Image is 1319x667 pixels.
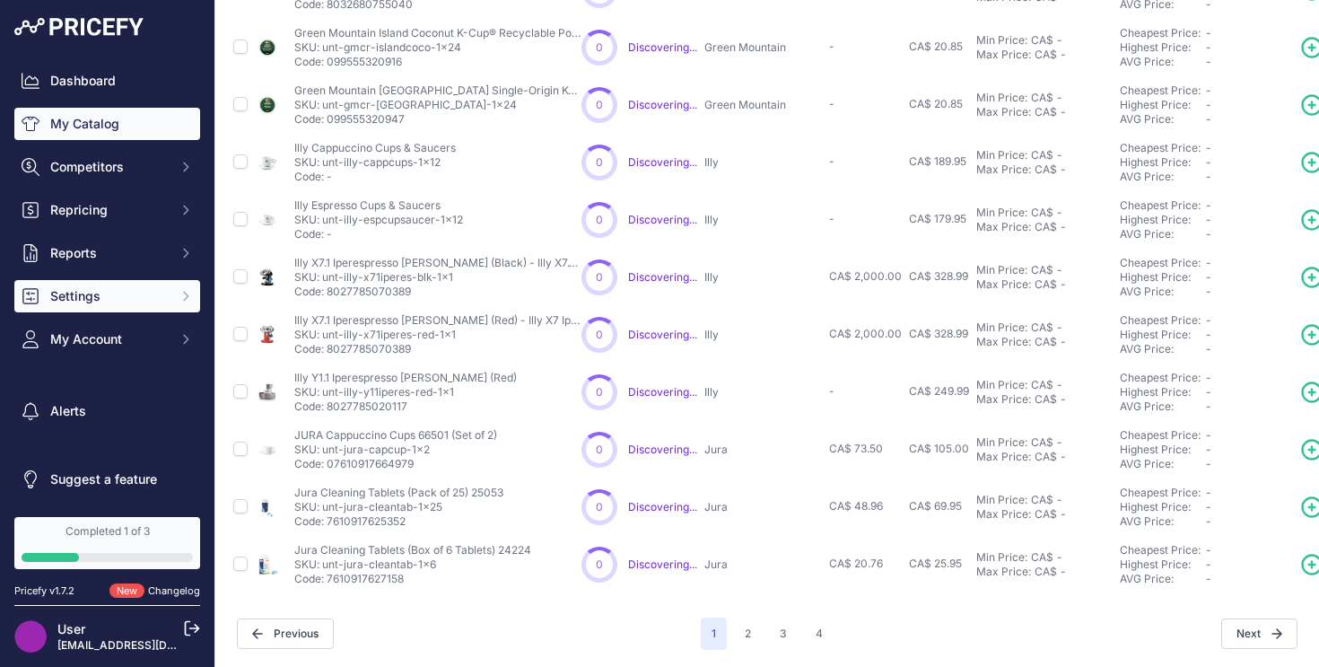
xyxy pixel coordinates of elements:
p: Jura Cleaning Tablets (Box of 6 Tablets) 24224 [294,543,531,557]
p: Code: 7610917625352 [294,514,503,529]
div: - [1053,378,1062,392]
a: Dashboard [14,65,200,97]
span: - [1206,428,1211,442]
span: 0 [596,270,603,285]
div: CA$ [1031,550,1053,565]
a: Discovering... [628,443,697,456]
span: - [1206,572,1211,585]
div: - [1057,450,1066,464]
a: Completed 1 of 3 [14,517,200,569]
span: - [1206,371,1211,384]
a: Discovering... [628,500,697,513]
a: Cheapest Price: [1120,198,1201,212]
span: CA$ 179.95 [909,212,966,225]
span: - [829,39,834,53]
div: CA$ [1035,450,1057,464]
span: 0 [596,385,603,399]
span: CA$ 73.50 [829,442,883,455]
span: CA$ 20.76 [829,557,883,570]
a: Cheapest Price: [1120,26,1201,39]
span: CA$ 249.99 [909,384,969,398]
button: Settings [14,280,200,312]
div: - [1053,148,1062,162]
p: Code: - [294,170,456,184]
div: CA$ [1035,565,1057,579]
p: SKU: unt-jura-capcup-1x2 [294,443,497,457]
span: CA$ 2,000.00 [829,269,902,283]
p: Illy X7.1 Iperespresso [PERSON_NAME] (Red) - Illy X7 Iperespresso [PERSON_NAME] (Red) [294,313,581,328]
span: - [1206,213,1211,226]
a: Changelog [148,584,200,597]
span: CA$ 2,000.00 [829,327,902,340]
p: Code: 7610917627158 [294,572,531,586]
p: Illy X7.1 Iperespresso [PERSON_NAME] (Black) - Illy X7.1 Iperespresso [PERSON_NAME] (Black) [294,256,581,270]
div: Max Price: [976,277,1031,292]
div: AVG Price: [1120,457,1206,471]
div: Highest Price: [1120,155,1206,170]
p: Code: - [294,227,463,241]
span: - [1206,170,1211,183]
button: Go to page 2 [734,618,762,650]
div: - [1053,435,1062,450]
p: SKU: unt-jura-cleantab-1x25 [294,500,503,514]
div: Max Price: [976,48,1031,62]
div: Max Price: [976,162,1031,177]
div: - [1057,48,1066,62]
div: CA$ [1035,105,1057,119]
a: Discovering... [628,40,697,54]
p: Code: 8027785070389 [294,342,581,356]
span: CA$ 189.95 [909,154,966,168]
a: Discovering... [628,98,697,111]
div: Highest Price: [1120,500,1206,514]
div: AVG Price: [1120,112,1206,127]
div: AVG Price: [1120,285,1206,299]
span: - [829,384,834,398]
span: - [1206,256,1211,269]
div: Highest Price: [1120,328,1206,342]
p: SKU: unt-illy-cappcups-1x12 [294,155,456,170]
div: CA$ [1035,507,1057,522]
span: CA$ 25.95 [909,557,962,570]
span: Discovering... [628,557,697,571]
span: - [1206,98,1211,111]
a: Cheapest Price: [1120,83,1201,97]
div: - [1057,105,1066,119]
span: CA$ 328.99 [909,269,968,283]
div: - [1053,320,1062,335]
div: Max Price: [976,565,1031,579]
a: Discovering... [628,328,697,341]
div: - [1053,33,1062,48]
div: AVG Price: [1120,572,1206,586]
a: Discovering... [628,155,697,169]
span: - [1206,328,1211,341]
div: Min Price: [976,91,1027,105]
div: CA$ [1031,91,1053,105]
span: Reports [50,244,168,262]
button: Go to page 3 [769,618,798,650]
p: Illy [704,385,822,399]
div: - [1053,206,1062,220]
a: Discovering... [628,385,697,399]
span: My Account [50,330,168,348]
p: Code: 099555320916 [294,55,581,69]
p: SKU: unt-illy-x71iperes-red-1x1 [294,328,581,342]
div: - [1053,91,1062,105]
span: - [1206,514,1211,528]
p: Jura Cleaning Tablets (Pack of 25) 25053 [294,486,503,500]
div: CA$ [1031,378,1053,392]
span: CA$ 105.00 [909,442,969,455]
div: Highest Price: [1120,213,1206,227]
span: - [1206,141,1211,154]
a: Cheapest Price: [1120,543,1201,557]
div: - [1057,220,1066,234]
span: CA$ 48.96 [829,499,883,513]
p: JURA Cappuccino Cups 66501 (Set of 2) [294,428,497,443]
span: 1 [701,618,727,650]
div: CA$ [1031,148,1053,162]
p: Code: 099555320947 [294,112,581,127]
a: Cheapest Price: [1120,141,1201,154]
div: CA$ [1031,435,1053,450]
span: - [829,154,834,168]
